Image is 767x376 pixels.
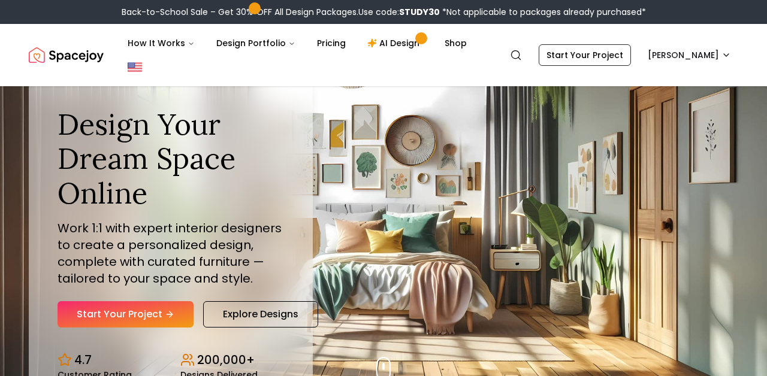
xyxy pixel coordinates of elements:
a: Start Your Project [539,44,631,66]
nav: Main [118,31,476,55]
span: Use code: [358,6,440,18]
div: Back-to-School Sale – Get 30% OFF All Design Packages. [122,6,646,18]
a: Spacejoy [29,43,104,67]
p: Work 1:1 with expert interior designers to create a personalized design, complete with curated fu... [58,220,284,287]
a: Explore Designs [203,301,318,328]
span: *Not applicable to packages already purchased* [440,6,646,18]
h1: Design Your Dream Space Online [58,107,284,211]
button: Design Portfolio [207,31,305,55]
b: STUDY30 [399,6,440,18]
nav: Global [29,24,738,86]
button: How It Works [118,31,204,55]
a: AI Design [358,31,433,55]
p: 4.7 [74,351,92,368]
a: Shop [435,31,476,55]
p: 200,000+ [197,351,255,368]
a: Pricing [307,31,355,55]
img: Spacejoy Logo [29,43,104,67]
a: Start Your Project [58,301,194,328]
button: [PERSON_NAME] [641,44,738,66]
img: United States [128,60,142,74]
